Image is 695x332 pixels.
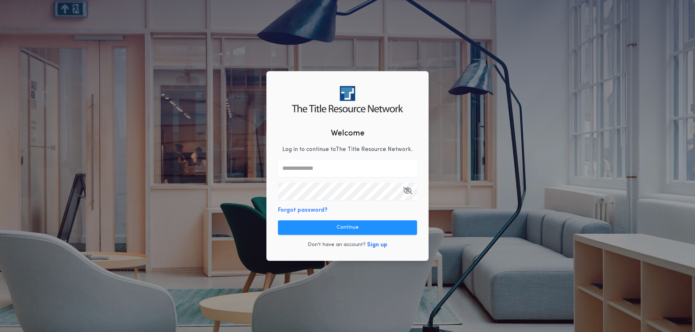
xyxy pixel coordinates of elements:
[367,241,387,249] button: Sign up
[331,128,365,139] h2: Welcome
[282,145,413,154] p: Log in to continue to The Title Resource Network .
[278,220,417,235] button: Continue
[292,86,403,112] img: logo
[308,241,366,249] p: Don't have an account?
[278,206,328,215] button: Forgot password?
